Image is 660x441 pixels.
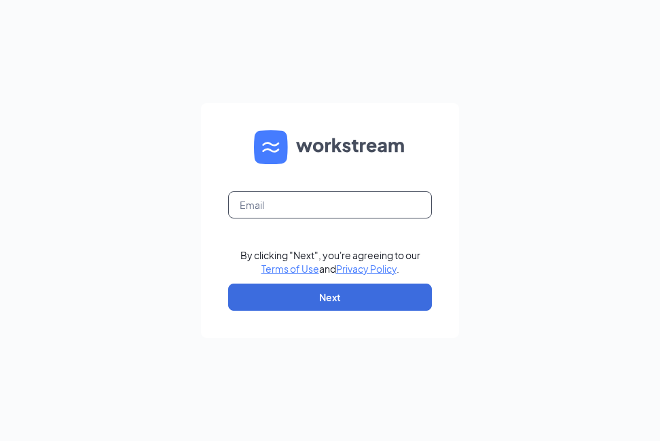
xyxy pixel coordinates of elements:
[240,248,420,275] div: By clicking "Next", you're agreeing to our and .
[254,130,406,164] img: WS logo and Workstream text
[228,284,432,311] button: Next
[336,263,397,275] a: Privacy Policy
[228,191,432,218] input: Email
[261,263,319,275] a: Terms of Use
